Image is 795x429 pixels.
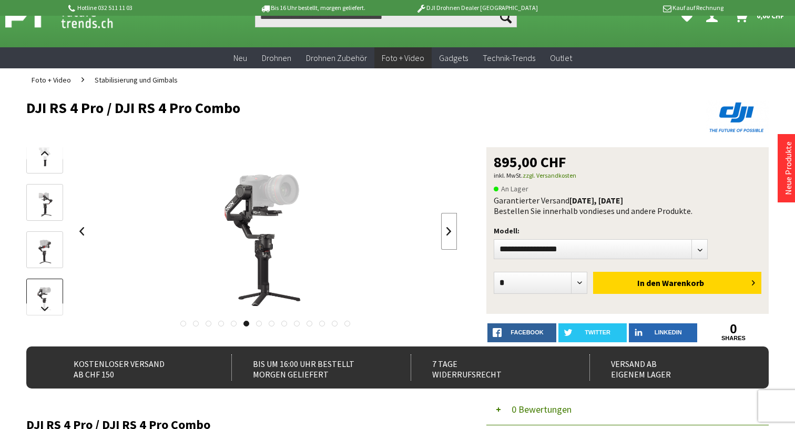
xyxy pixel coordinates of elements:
span: Neu [233,53,247,63]
span: An Lager [494,182,528,195]
span: Foto + Video [382,53,424,63]
p: Bis 16 Uhr bestellt, morgen geliefert. [230,2,394,14]
a: Neue Produkte [783,141,793,195]
a: Technik-Trends [475,47,543,69]
p: DJI Drohnen Dealer [GEOGRAPHIC_DATA] [395,2,559,14]
p: inkl. MwSt. [494,169,761,182]
h1: DJI RS 4 Pro / DJI RS 4 Pro Combo [26,100,620,116]
span: LinkedIn [655,329,682,335]
div: Versand ab eigenem Lager [589,354,747,381]
b: [DATE], [DATE] [569,195,623,206]
div: Garantierter Versand Bestellen Sie innerhalb von dieses und andere Produkte. [494,195,761,216]
input: Produkt, Marke, Kategorie, EAN, Artikelnummer… [255,6,516,27]
a: facebook [487,323,556,342]
span: Gadgets [439,53,468,63]
a: Outlet [543,47,579,69]
a: Dein Konto [702,6,726,27]
span: twitter [585,329,610,335]
a: zzgl. Versandkosten [523,171,576,179]
span: Foto + Video [32,75,71,85]
span: facebook [511,329,543,335]
a: Warenkorb [730,6,790,27]
a: Foto + Video [26,68,76,91]
a: twitter [558,323,627,342]
a: Drohnen Zubehör [299,47,374,69]
button: 0 Bewertungen [486,394,769,425]
span: Drohnen [262,53,291,63]
a: LinkedIn [629,323,697,342]
span: Outlet [550,53,572,63]
span: In den [637,278,660,288]
span: Stabilisierung und Gimbals [95,75,178,85]
a: Stabilisierung und Gimbals [89,68,183,91]
a: Gadgets [432,47,475,69]
button: Suchen [495,6,517,27]
a: 0 [699,323,768,335]
p: Kauf auf Rechnung [559,2,723,14]
div: 7 Tage Widerrufsrecht [411,354,568,381]
img: Shop Futuretrends - zur Startseite wechseln [5,4,136,30]
span: 0,00 CHF [757,7,784,24]
div: Bis um 16:00 Uhr bestellt Morgen geliefert [231,354,389,381]
a: Drohnen [254,47,299,69]
span: Technik-Trends [483,53,535,63]
span: Drohnen Zubehör [306,53,367,63]
a: shares [699,335,768,342]
p: Modell: [494,224,761,237]
img: DJI [706,100,769,135]
p: Hotline 032 511 11 03 [66,2,230,14]
div: Kostenloser Versand ab CHF 150 [53,354,210,381]
a: Meine Favoriten [676,6,698,27]
span: Warenkorb [662,278,704,288]
a: Foto + Video [374,47,432,69]
span: 895,00 CHF [494,155,566,169]
button: In den Warenkorb [593,272,761,294]
a: Neu [226,47,254,69]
